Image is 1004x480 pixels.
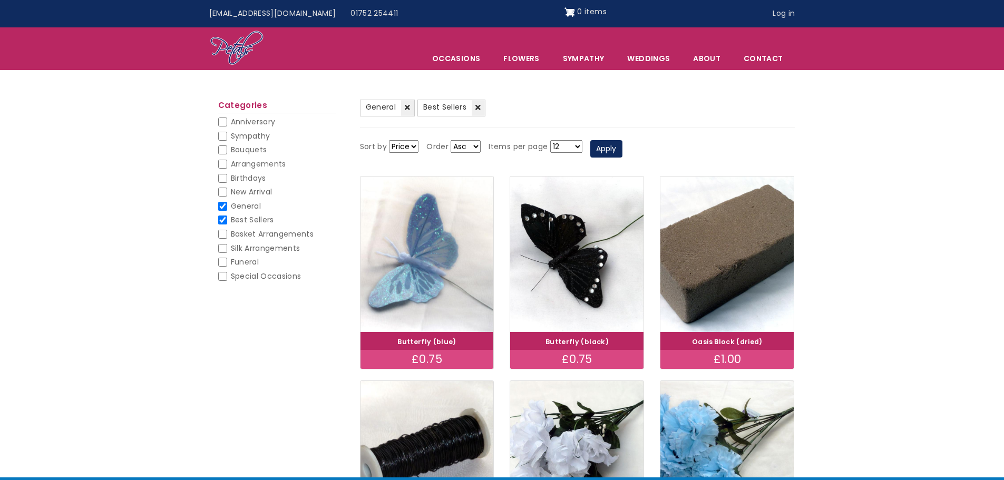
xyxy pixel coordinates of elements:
[510,177,644,332] img: Butterfly (black)
[616,47,681,70] span: Weddings
[510,350,644,369] div: £0.75
[660,177,794,332] img: Oasis Block (dried)
[231,159,286,169] span: Arrangements
[552,47,616,70] a: Sympathy
[360,350,494,369] div: £0.75
[343,4,405,24] a: 01752 254411
[231,214,274,225] span: Best Sellers
[231,116,276,127] span: Anniversary
[577,6,606,17] span: 0 items
[765,4,802,24] a: Log in
[202,4,344,24] a: [EMAIL_ADDRESS][DOMAIN_NAME]
[360,177,494,332] img: Butterfly (blue)
[360,141,387,153] label: Sort by
[421,47,491,70] span: Occasions
[231,201,261,211] span: General
[545,337,609,346] a: Butterfly (black)
[590,140,622,158] button: Apply
[366,102,396,112] span: General
[231,271,301,281] span: Special Occasions
[564,4,607,21] a: Shopping cart 0 items
[417,100,485,116] a: Best Sellers
[682,47,732,70] a: About
[492,47,550,70] a: Flowers
[231,243,300,253] span: Silk Arrangements
[218,101,336,113] h2: Categories
[397,337,456,346] a: Butterfly (blue)
[231,257,259,267] span: Funeral
[733,47,794,70] a: Contact
[231,173,266,183] span: Birthdays
[231,131,270,141] span: Sympathy
[231,229,314,239] span: Basket Arrangements
[692,337,763,346] a: Oasis Block (dried)
[564,4,575,21] img: Shopping cart
[231,144,267,155] span: Bouquets
[489,141,548,153] label: Items per page
[426,141,449,153] label: Order
[210,30,264,67] img: Home
[660,350,794,369] div: £1.00
[423,102,466,112] span: Best Sellers
[231,187,272,197] span: New Arrival
[360,100,415,116] a: General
